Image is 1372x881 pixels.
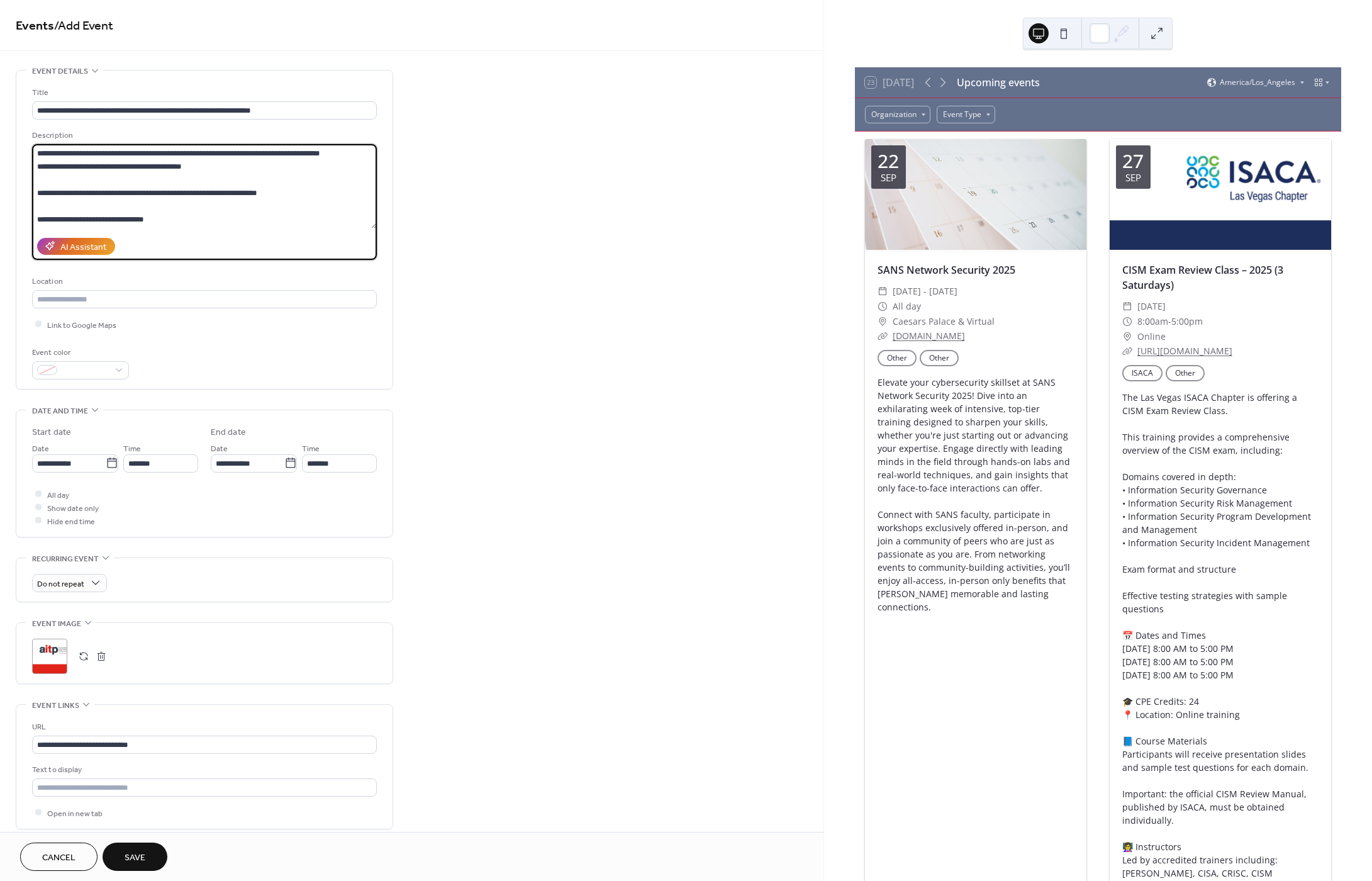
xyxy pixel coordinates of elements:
span: Date [211,442,228,455]
span: Online [1137,329,1166,344]
div: ​ [878,284,888,299]
span: Hide end time [47,515,95,528]
span: Date [32,442,49,455]
span: Open in new tab [47,807,103,820]
div: Description [32,129,374,142]
span: Link to Google Maps [47,318,116,332]
span: Show date only [47,502,99,515]
span: Cancel [42,851,75,865]
span: Event links [32,699,79,712]
span: 8:00am [1137,314,1168,329]
button: Cancel [20,843,98,871]
div: Event color [32,346,126,359]
span: All day [47,488,69,502]
a: [URL][DOMAIN_NAME] [1137,345,1232,357]
div: Sep [881,173,896,182]
a: SANS Network Security 2025 [878,263,1015,277]
div: Sep [1125,173,1141,182]
div: 27 [1122,152,1144,171]
button: AI Assistant [37,238,115,255]
a: [DOMAIN_NAME] [893,330,965,342]
span: Do not repeat [37,576,84,591]
div: URL [32,721,374,734]
button: Save [103,843,167,871]
span: Recurring event [32,553,99,566]
div: Upcoming events [957,75,1040,90]
span: America/Los_Angeles [1220,79,1295,86]
span: [DATE] [1137,299,1166,314]
a: CISM Exam Review Class – 2025 (3 Saturdays) [1122,263,1283,292]
span: All day [893,299,921,314]
span: 5:00pm [1171,314,1203,329]
div: Location [32,275,374,288]
a: Events [16,14,54,38]
div: ​ [1122,299,1132,314]
div: Text to display [32,763,374,777]
div: ​ [878,328,888,344]
div: End date [211,426,246,439]
div: ​ [878,299,888,314]
div: ; [32,639,67,674]
div: Start date [32,426,71,439]
div: ​ [1122,344,1132,359]
span: Time [302,442,320,455]
div: Title [32,86,374,99]
span: / Add Event [54,14,113,38]
span: Event details [32,65,88,78]
span: Time [123,442,141,455]
span: [DATE] - [DATE] [893,284,957,299]
span: - [1168,314,1171,329]
div: AI Assistant [60,240,106,254]
div: ​ [1122,329,1132,344]
div: 22 [878,152,899,171]
span: Save [125,851,145,865]
span: Date and time [32,405,88,418]
span: Event image [32,617,81,631]
span: Caesars Palace & Virtual [893,314,995,329]
div: Elevate your cybersecurity skillset at SANS Network Security 2025! Dive into an exhilarating week... [865,376,1086,614]
div: ​ [878,314,888,329]
div: ​ [1122,314,1132,329]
